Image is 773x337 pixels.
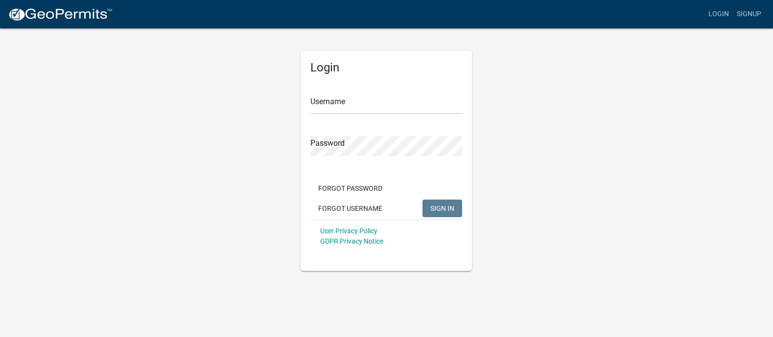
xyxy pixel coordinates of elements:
a: GDPR Privacy Notice [320,237,383,245]
h5: Login [310,61,462,75]
a: Login [704,5,733,23]
button: Forgot Username [310,200,390,217]
button: Forgot Password [310,180,390,197]
a: Signup [733,5,765,23]
a: User Privacy Policy [320,227,377,235]
button: SIGN IN [422,200,462,217]
span: SIGN IN [430,204,454,212]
